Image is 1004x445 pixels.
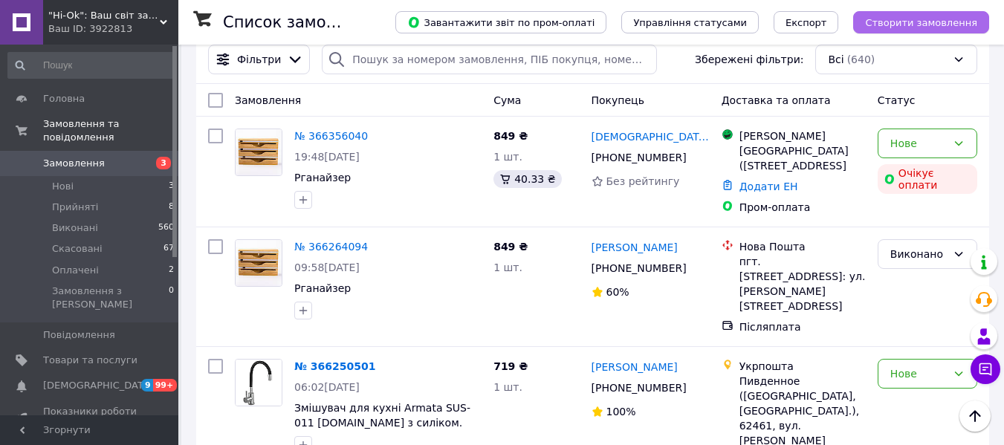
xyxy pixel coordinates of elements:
[43,117,178,144] span: Замовлення та повідомлення
[52,201,98,214] span: Прийняті
[169,264,174,277] span: 2
[493,130,528,142] span: 849 ₴
[589,147,690,168] div: [PHONE_NUMBER]
[294,241,368,253] a: № 366264094
[43,354,137,367] span: Товари та послуги
[592,129,710,144] a: [DEMOGRAPHIC_DATA][PERSON_NAME]
[48,22,178,36] div: Ваш ID: 3922813
[407,16,595,29] span: Завантажити звіт по пром-оплаті
[493,360,528,372] span: 719 ₴
[395,11,606,33] button: Завантажити звіт по пром-оплаті
[739,200,866,215] div: Пром-оплата
[722,94,831,106] span: Доставка та оплата
[774,11,839,33] button: Експорт
[223,13,374,31] h1: Список замовлень
[294,360,375,372] a: № 366250501
[153,379,178,392] span: 99+
[592,360,678,374] a: [PERSON_NAME]
[43,157,105,170] span: Замовлення
[890,366,947,382] div: Нове
[606,175,680,187] span: Без рейтингу
[52,264,99,277] span: Оплачені
[7,52,175,79] input: Пошук
[739,254,866,314] div: пгт. [STREET_ADDRESS]: ул. [PERSON_NAME][STREET_ADDRESS]
[592,94,644,106] span: Покупець
[493,170,561,188] div: 40.33 ₴
[43,92,85,105] span: Головна
[52,285,169,311] span: Замовлення з [PERSON_NAME]
[606,286,629,298] span: 60%
[236,240,282,286] img: Фото товару
[236,360,282,406] img: Фото товару
[322,45,657,74] input: Пошук за номером замовлення, ПІБ покупця, номером телефону, Email, номером накладної
[739,239,866,254] div: Нова Пошта
[633,17,747,28] span: Управління статусами
[52,221,98,235] span: Виконані
[739,143,866,173] div: [GEOGRAPHIC_DATA] ([STREET_ADDRESS]
[592,240,678,255] a: [PERSON_NAME]
[294,262,360,273] span: 09:58[DATE]
[739,359,866,374] div: Укрпошта
[43,405,137,432] span: Показники роботи компанії
[294,151,360,163] span: 19:48[DATE]
[294,172,351,183] a: Рганайзер
[739,129,866,143] div: [PERSON_NAME]
[838,16,989,27] a: Створити замовлення
[493,262,522,273] span: 1 шт.
[169,285,174,311] span: 0
[294,282,351,294] a: Рганайзер
[493,241,528,253] span: 849 ₴
[695,52,803,67] span: Збережені фільтри:
[878,164,977,194] div: Очікує оплати
[971,354,1000,384] button: Чат з покупцем
[853,11,989,33] button: Створити замовлення
[890,135,947,152] div: Нове
[865,17,977,28] span: Створити замовлення
[169,201,174,214] span: 8
[235,94,301,106] span: Замовлення
[236,129,282,175] img: Фото товару
[493,94,521,106] span: Cума
[589,258,690,279] div: [PHONE_NUMBER]
[235,129,282,176] a: Фото товару
[878,94,916,106] span: Статус
[621,11,759,33] button: Управління статусами
[847,53,875,65] span: (640)
[48,9,160,22] span: "Hi-Ok": Ваш світ затишку та комфорту!
[169,180,174,193] span: 3
[739,181,798,192] a: Додати ЕН
[52,180,74,193] span: Нові
[606,406,636,418] span: 100%
[493,151,522,163] span: 1 шт.
[589,377,690,398] div: [PHONE_NUMBER]
[890,246,947,262] div: Виконано
[237,52,281,67] span: Фільтри
[828,52,843,67] span: Всі
[294,130,368,142] a: № 366356040
[163,242,174,256] span: 67
[52,242,103,256] span: Скасовані
[786,17,827,28] span: Експорт
[959,400,991,432] button: Наверх
[158,221,174,235] span: 560
[235,359,282,406] a: Фото товару
[43,379,153,392] span: [DEMOGRAPHIC_DATA]
[141,379,153,392] span: 9
[43,328,115,342] span: Повідомлення
[493,381,522,393] span: 1 шт.
[235,239,282,287] a: Фото товару
[294,381,360,393] span: 06:02[DATE]
[156,157,171,169] span: 3
[739,319,866,334] div: Післяплата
